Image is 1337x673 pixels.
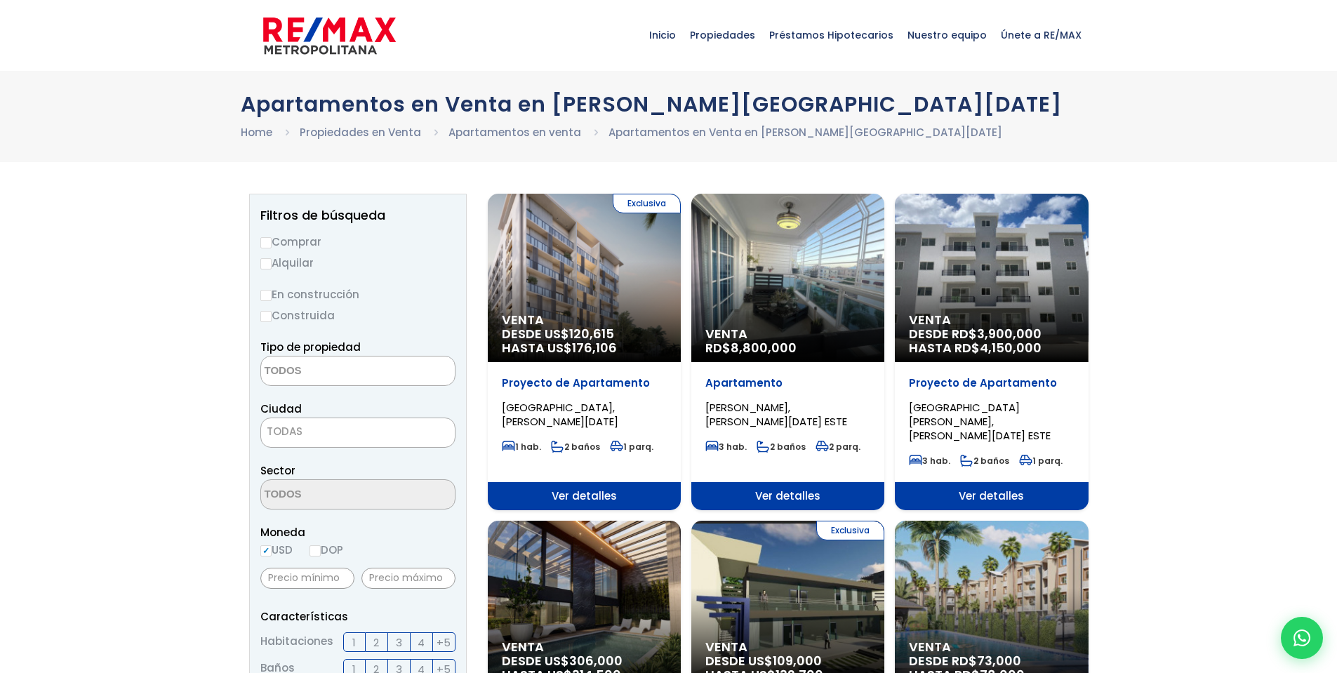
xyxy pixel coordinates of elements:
label: Alquilar [260,254,455,272]
span: 73,000 [977,652,1021,669]
span: 3 hab. [705,441,747,453]
label: DOP [310,541,343,559]
li: Apartamentos en Venta en [PERSON_NAME][GEOGRAPHIC_DATA][DATE] [608,124,1002,141]
a: Home [241,125,272,140]
span: HASTA US$ [502,341,667,355]
p: Apartamento [705,376,870,390]
span: Inicio [642,14,683,56]
span: Habitaciones [260,632,333,652]
a: Apartamentos en venta [448,125,581,140]
p: Proyecto de Apartamento [909,376,1074,390]
input: Comprar [260,237,272,248]
span: Exclusiva [816,521,884,540]
span: 109,000 [773,652,822,669]
img: remax-metropolitana-logo [263,15,396,57]
label: En construcción [260,286,455,303]
a: Exclusiva Venta DESDE US$120,615 HASTA US$176,106 Proyecto de Apartamento [GEOGRAPHIC_DATA], [PER... [488,194,681,510]
input: Alquilar [260,258,272,269]
span: Nuestro equipo [900,14,994,56]
span: Venta [502,313,667,327]
a: Propiedades en Venta [300,125,421,140]
span: [GEOGRAPHIC_DATA][PERSON_NAME], [PERSON_NAME][DATE] ESTE [909,400,1051,443]
span: DESDE RD$ [909,327,1074,355]
span: Sector [260,463,295,478]
span: [GEOGRAPHIC_DATA], [PERSON_NAME][DATE] [502,400,618,429]
span: Únete a RE/MAX [994,14,1089,56]
span: 2 baños [551,441,600,453]
label: USD [260,541,293,559]
span: Tipo de propiedad [260,340,361,354]
input: USD [260,545,272,557]
span: Exclusiva [613,194,681,213]
span: DESDE US$ [502,327,667,355]
span: 1 hab. [502,441,541,453]
span: Préstamos Hipotecarios [762,14,900,56]
span: Venta [705,327,870,341]
label: Construida [260,307,455,324]
a: Venta RD$8,800,000 Apartamento [PERSON_NAME], [PERSON_NAME][DATE] ESTE 3 hab. 2 baños 2 parq. Ver... [691,194,884,510]
span: 2 parq. [816,441,860,453]
input: En construcción [260,290,272,301]
span: Venta [909,313,1074,327]
a: Venta DESDE RD$3,900,000 HASTA RD$4,150,000 Proyecto de Apartamento [GEOGRAPHIC_DATA][PERSON_NAME... [895,194,1088,510]
span: Ver detalles [488,482,681,510]
span: Moneda [260,524,455,541]
span: 1 [352,634,356,651]
span: 120,615 [569,325,614,342]
textarea: Search [261,357,397,387]
p: Proyecto de Apartamento [502,376,667,390]
h1: Apartamentos en Venta en [PERSON_NAME][GEOGRAPHIC_DATA][DATE] [241,92,1097,116]
input: Precio máximo [361,568,455,589]
input: DOP [310,545,321,557]
span: Propiedades [683,14,762,56]
span: RD$ [705,339,797,357]
span: 2 baños [960,455,1009,467]
span: Ver detalles [895,482,1088,510]
label: Comprar [260,233,455,251]
p: Características [260,608,455,625]
span: TODAS [260,418,455,448]
span: 1 parq. [1019,455,1063,467]
span: 176,106 [572,339,617,357]
span: 4 [418,634,425,651]
textarea: Search [261,480,397,510]
span: TODAS [267,424,302,439]
span: 2 [373,634,379,651]
span: 1 parq. [610,441,653,453]
span: Venta [502,640,667,654]
span: +5 [437,634,451,651]
span: 3 hab. [909,455,950,467]
input: Precio mínimo [260,568,354,589]
span: 306,000 [569,652,623,669]
span: Venta [705,640,870,654]
span: 4,150,000 [980,339,1042,357]
h2: Filtros de búsqueda [260,208,455,222]
span: Venta [909,640,1074,654]
span: [PERSON_NAME], [PERSON_NAME][DATE] ESTE [705,400,847,429]
input: Construida [260,311,272,322]
span: 3 [396,634,402,651]
span: Ciudad [260,401,302,416]
span: Ver detalles [691,482,884,510]
span: 3,900,000 [977,325,1042,342]
span: 2 baños [757,441,806,453]
span: HASTA RD$ [909,341,1074,355]
span: 8,800,000 [731,339,797,357]
span: TODAS [261,422,455,441]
